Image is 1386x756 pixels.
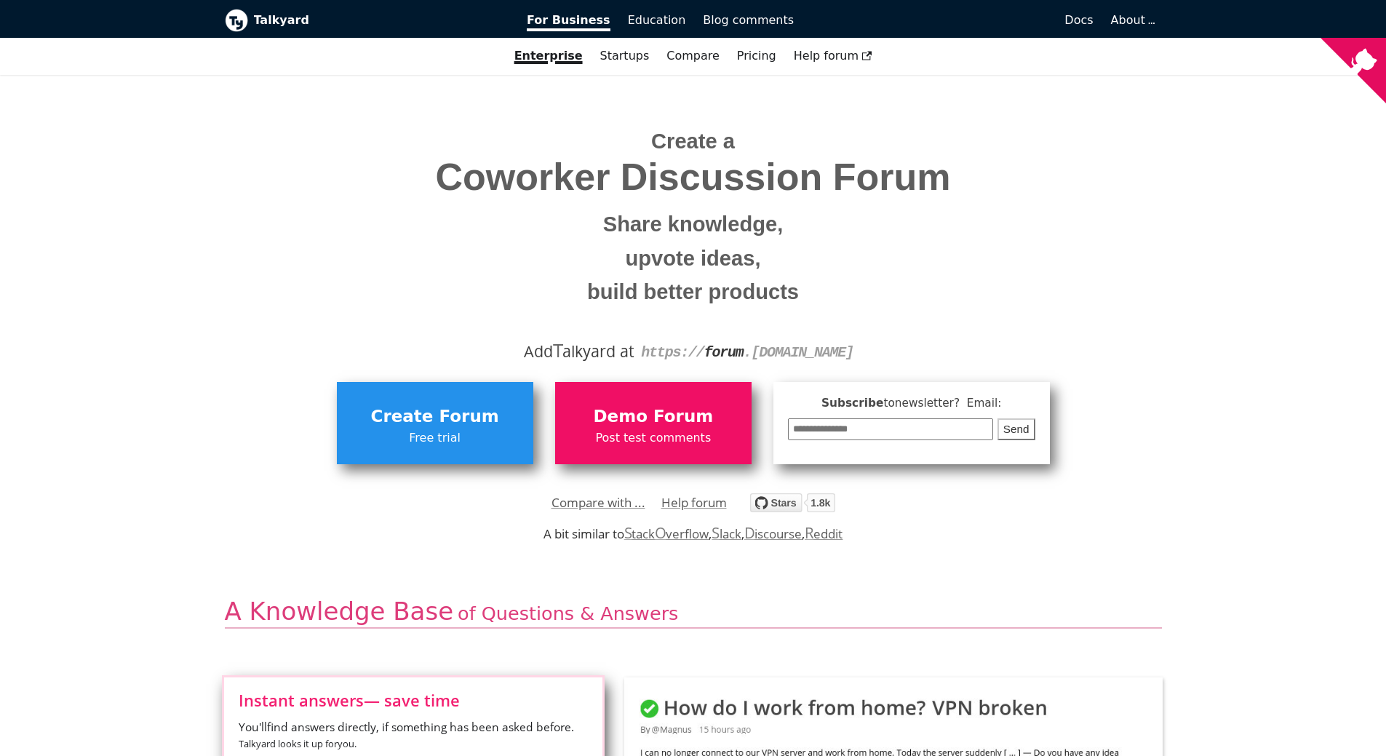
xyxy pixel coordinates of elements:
strong: forum [704,344,744,361]
a: Pricing [728,44,785,68]
a: Discourse [744,525,802,542]
span: Post test comments [562,429,744,447]
a: Talkyard logoTalkyard [225,9,507,32]
span: of Questions & Answers [458,602,678,624]
span: Subscribe [788,394,1035,413]
a: Star debiki/talkyard on GitHub [750,496,835,517]
span: to newsletter ? Email: [883,397,1001,410]
span: Create Forum [344,403,526,431]
span: Blog comments [703,13,794,27]
button: Send [997,418,1035,441]
a: Docs [802,8,1102,33]
small: upvote ideas, [236,242,1151,276]
span: Create a [651,130,735,153]
a: Reddit [805,525,843,542]
img: Talkyard logo [225,9,248,32]
a: Help forum [661,492,727,514]
div: Add alkyard at [236,339,1151,364]
a: Slack [712,525,741,542]
small: build better products [236,275,1151,309]
a: Create ForumFree trial [337,382,533,463]
span: You'll find answers directly, if something has been asked before. [239,719,588,752]
span: O [655,522,666,543]
span: Instant answers — save time [239,692,588,708]
small: Share knowledge, [236,207,1151,242]
span: Docs [1064,13,1093,27]
a: Enterprise [506,44,592,68]
span: T [553,337,563,363]
span: Coworker Discussion Forum [236,156,1151,198]
small: Talkyard looks it up for you . [239,737,357,750]
b: Talkyard [254,11,507,30]
h2: A Knowledge Base [225,596,1162,629]
span: D [744,522,755,543]
span: For Business [527,13,610,31]
a: About [1111,13,1153,27]
span: Demo Forum [562,403,744,431]
a: StackOverflow [624,525,709,542]
a: For Business [518,8,619,33]
a: Compare with ... [551,492,645,514]
span: Help forum [794,49,872,63]
a: Demo ForumPost test comments [555,382,752,463]
span: S [712,522,720,543]
span: Free trial [344,429,526,447]
code: https:// . [DOMAIN_NAME] [641,344,853,361]
a: Education [619,8,695,33]
a: Startups [592,44,658,68]
img: talkyard.svg [750,493,835,512]
span: S [624,522,632,543]
span: Education [628,13,686,27]
a: Compare [666,49,720,63]
a: Help forum [785,44,881,68]
a: Blog comments [694,8,802,33]
span: R [805,522,814,543]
